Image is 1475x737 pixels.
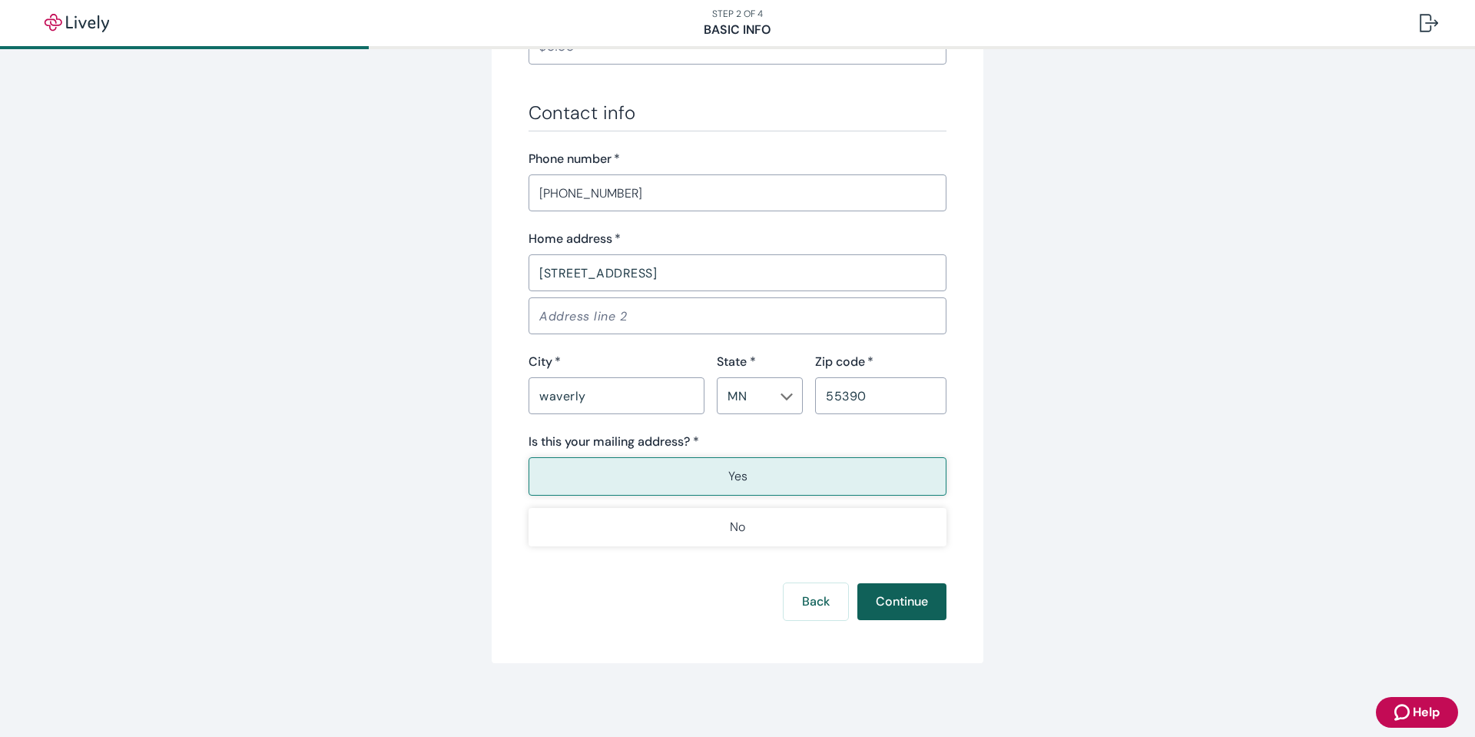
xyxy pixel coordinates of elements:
svg: Chevron icon [781,390,793,403]
input: City [529,380,704,411]
span: Help [1413,703,1440,722]
label: Zip code [815,353,873,371]
button: Continue [857,583,946,620]
button: Back [784,583,848,620]
svg: Zendesk support icon [1394,703,1413,722]
label: City [529,353,561,371]
button: Log out [1407,5,1450,41]
button: Zendesk support iconHelp [1376,697,1458,728]
button: Yes [529,457,946,496]
input: Address line 2 [529,300,946,331]
label: State * [717,353,756,371]
button: No [529,508,946,546]
h3: Contact info [529,101,946,124]
p: Yes [728,467,747,486]
label: Phone number [529,150,620,168]
label: Home address [529,230,621,248]
input: (555) 555-5555 [529,178,946,208]
img: Lively [34,14,120,32]
input: Zip code [815,380,946,411]
button: Open [779,389,794,404]
p: No [730,518,745,536]
label: Is this your mailing address? * [529,433,699,451]
input: Address line 1 [529,257,946,288]
input: -- [721,385,773,407]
